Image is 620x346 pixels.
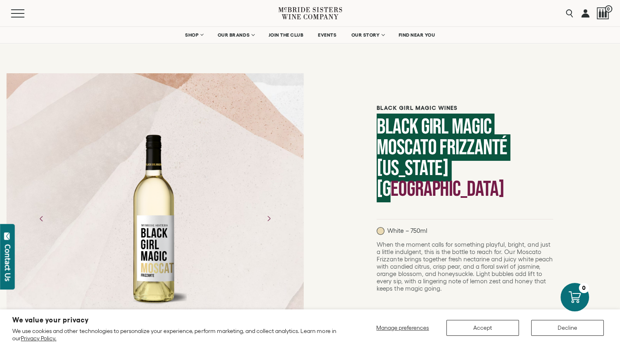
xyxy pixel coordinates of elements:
h6: Black Girl Magic Wines [377,105,553,112]
div: Contact Us [4,244,12,281]
a: FIND NEAR YOU [393,27,441,43]
span: When the moment calls for something playful, bright, and just a little indulgent, this is the bot... [377,241,552,292]
span: FIND NEAR YOU [399,32,435,38]
a: JOIN THE CLUB [263,27,309,43]
div: 0 [579,283,589,293]
a: OUR STORY [346,27,389,43]
p: We use cookies and other technologies to personalize your experience, perform marketing, and coll... [12,327,342,342]
a: SHOP [180,27,208,43]
a: OUR BRANDS [212,27,259,43]
a: EVENTS [313,27,342,43]
button: Next [258,208,279,229]
span: EVENTS [318,32,336,38]
button: Mobile Menu Trigger [11,9,40,18]
p: White – 750ml [377,227,427,235]
a: Privacy Policy. [21,335,56,342]
span: JOIN THE CLUB [269,32,304,38]
button: Accept [446,320,519,336]
span: OUR STORY [351,32,380,38]
button: Decline [531,320,604,336]
button: Manage preferences [371,320,434,336]
span: 0 [605,5,612,13]
span: Manage preferences [376,324,429,331]
h2: We value your privacy [12,317,342,324]
h1: Black Girl Magic Moscato Frizzanté [US_STATE] [GEOGRAPHIC_DATA] [377,116,553,199]
span: SHOP [185,32,199,38]
button: Previous [31,208,52,229]
span: OUR BRANDS [218,32,249,38]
